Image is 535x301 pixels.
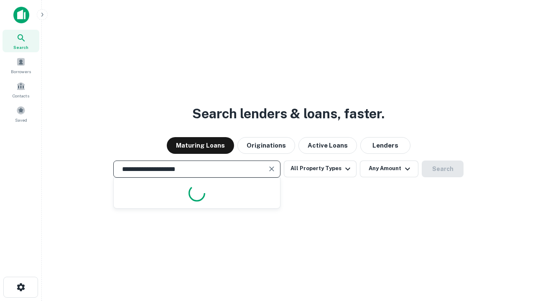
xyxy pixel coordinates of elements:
[3,102,39,125] a: Saved
[13,92,29,99] span: Contacts
[360,161,418,177] button: Any Amount
[493,234,535,274] iframe: Chat Widget
[237,137,295,154] button: Originations
[15,117,27,123] span: Saved
[192,104,385,124] h3: Search lenders & loans, faster.
[167,137,234,154] button: Maturing Loans
[3,30,39,52] a: Search
[3,78,39,101] a: Contacts
[3,54,39,77] a: Borrowers
[360,137,410,154] button: Lenders
[13,44,28,51] span: Search
[284,161,357,177] button: All Property Types
[298,137,357,154] button: Active Loans
[11,68,31,75] span: Borrowers
[266,163,278,175] button: Clear
[13,7,29,23] img: capitalize-icon.png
